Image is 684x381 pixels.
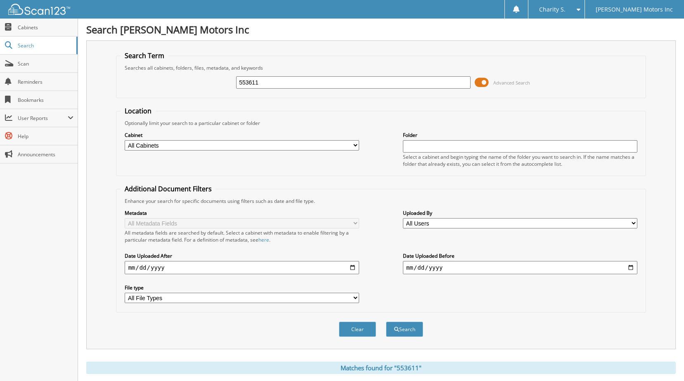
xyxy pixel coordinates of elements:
img: scan123-logo-white.svg [8,4,70,15]
legend: Location [121,106,156,115]
div: Matches found for "553611" [86,362,676,374]
div: Optionally limit your search to a particular cabinet or folder [121,120,641,127]
div: All metadata fields are searched by default. Select a cabinet with metadata to enable filtering b... [125,229,359,243]
label: File type [125,284,359,291]
div: Enhance your search for specific documents using filters such as date and file type. [121,198,641,205]
input: start [125,261,359,274]
legend: Additional Document Filters [121,184,216,193]
button: Clear [339,322,376,337]
span: Bookmarks [18,96,73,103]
span: Help [18,133,73,140]
div: Searches all cabinets, folders, files, metadata, and keywords [121,64,641,71]
a: here [258,236,269,243]
label: Date Uploaded Before [403,252,637,259]
input: end [403,261,637,274]
label: Date Uploaded After [125,252,359,259]
span: Advanced Search [493,80,530,86]
label: Folder [403,132,637,139]
button: Search [386,322,423,337]
span: Search [18,42,72,49]
legend: Search Term [121,51,168,60]
h1: Search [PERSON_NAME] Motors Inc [86,23,676,36]
span: Reminders [18,78,73,85]
label: Metadata [125,209,359,216]
span: User Reports [18,115,68,122]
label: Uploaded By [403,209,637,216]
span: Cabinets [18,24,73,31]
span: Announcements [18,151,73,158]
div: Select a cabinet and begin typing the name of the folder you want to search in. If the name match... [403,153,637,167]
label: Cabinet [125,132,359,139]
span: [PERSON_NAME] Motors Inc [596,7,673,12]
span: Charity S. [539,7,566,12]
span: Scan [18,60,73,67]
